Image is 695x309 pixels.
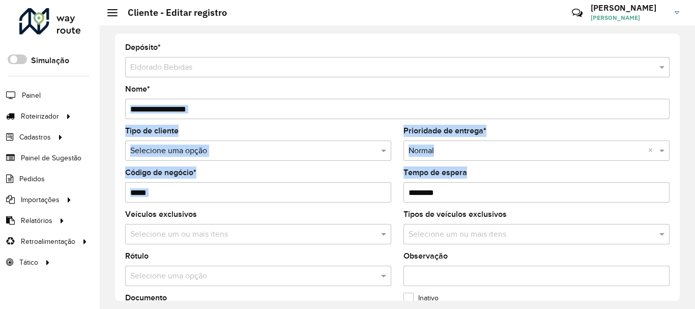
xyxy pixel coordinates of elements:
[125,208,197,220] label: Veículos exclusivos
[21,236,75,247] span: Retroalimentação
[22,90,41,101] span: Painel
[648,145,657,157] span: Clear all
[403,208,507,220] label: Tipos de veículos exclusivos
[125,83,150,95] label: Nome
[403,250,448,262] label: Observação
[591,3,667,13] h3: [PERSON_NAME]
[118,7,227,18] h2: Cliente - Editar registro
[21,215,52,226] span: Relatórios
[19,174,45,184] span: Pedidos
[21,153,81,163] span: Painel de Sugestão
[566,2,588,24] a: Contato Rápido
[19,132,51,143] span: Cadastros
[403,293,439,303] label: Inativo
[403,166,467,179] label: Tempo de espera
[125,125,179,137] label: Tipo de cliente
[21,194,60,205] span: Importações
[125,250,149,262] label: Rótulo
[125,292,167,304] label: Documento
[21,111,59,122] span: Roteirizador
[403,125,486,137] label: Prioridade de entrega
[591,13,667,22] span: [PERSON_NAME]
[125,166,196,179] label: Código de negócio
[19,257,38,268] span: Tático
[31,54,69,67] label: Simulação
[125,41,161,53] label: Depósito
